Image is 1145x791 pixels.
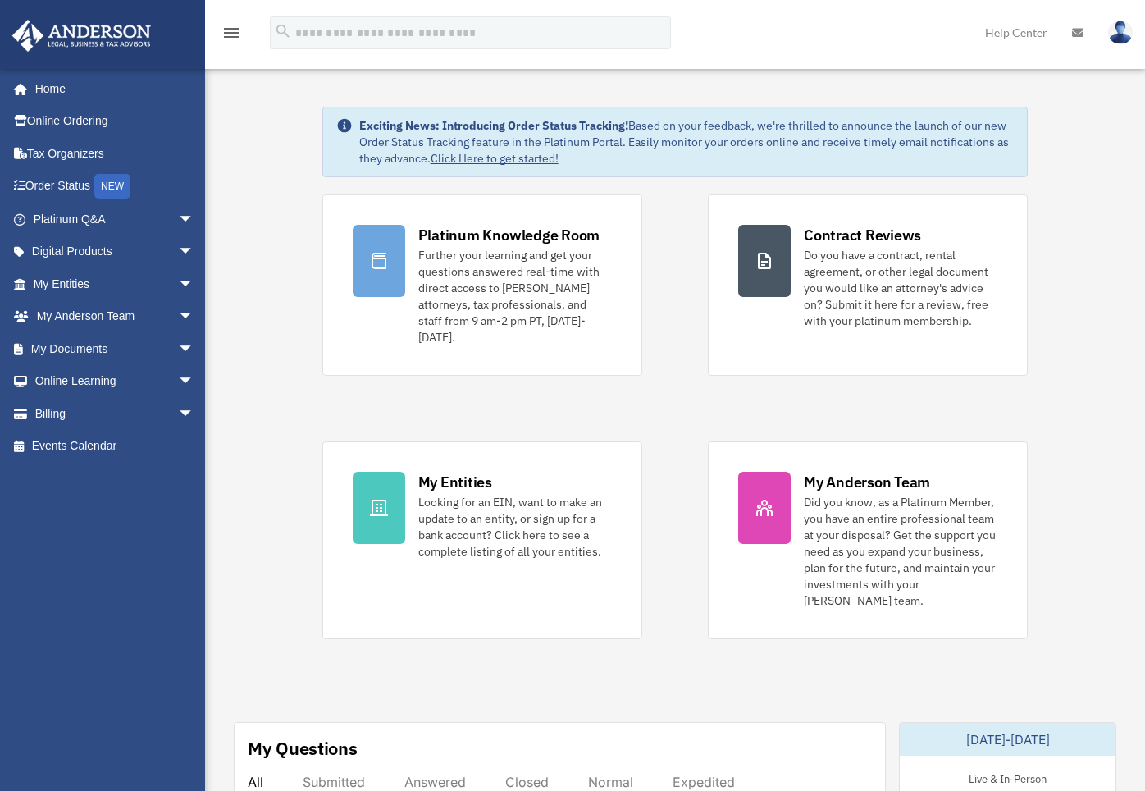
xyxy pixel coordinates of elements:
a: Online Learningarrow_drop_down [11,365,219,398]
a: Order StatusNEW [11,170,219,203]
a: Platinum Knowledge Room Further your learning and get your questions answered real-time with dire... [322,194,642,376]
span: arrow_drop_down [178,397,211,431]
span: arrow_drop_down [178,300,211,334]
a: Events Calendar [11,430,219,463]
a: My Anderson Team Did you know, as a Platinum Member, you have an entire professional team at your... [708,441,1028,639]
span: arrow_drop_down [178,365,211,399]
span: arrow_drop_down [178,203,211,236]
div: My Anderson Team [804,472,930,492]
div: Platinum Knowledge Room [418,225,600,245]
a: menu [221,29,241,43]
div: My Entities [418,472,492,492]
div: NEW [94,174,130,199]
a: Home [11,72,211,105]
img: Anderson Advisors Platinum Portal [7,20,156,52]
a: Online Ordering [11,105,219,138]
i: search [274,22,292,40]
a: My Documentsarrow_drop_down [11,332,219,365]
a: Digital Productsarrow_drop_down [11,235,219,268]
span: arrow_drop_down [178,267,211,301]
a: My Entities Looking for an EIN, want to make an update to an entity, or sign up for a bank accoun... [322,441,642,639]
strong: Exciting News: Introducing Order Status Tracking! [359,118,628,133]
div: Closed [505,774,549,790]
div: Did you know, as a Platinum Member, you have an entire professional team at your disposal? Get th... [804,494,997,609]
a: Contract Reviews Do you have a contract, rental agreement, or other legal document you would like... [708,194,1028,376]
a: My Anderson Teamarrow_drop_down [11,300,219,333]
div: Normal [588,774,633,790]
a: My Entitiesarrow_drop_down [11,267,219,300]
div: Based on your feedback, we're thrilled to announce the launch of our new Order Status Tracking fe... [359,117,1015,167]
span: arrow_drop_down [178,235,211,269]
a: Billingarrow_drop_down [11,397,219,430]
div: Submitted [303,774,365,790]
div: Answered [404,774,466,790]
div: My Questions [248,736,358,761]
span: arrow_drop_down [178,332,211,366]
div: [DATE]-[DATE] [900,723,1115,756]
a: Platinum Q&Aarrow_drop_down [11,203,219,235]
div: Do you have a contract, rental agreement, or other legal document you would like an attorney's ad... [804,247,997,329]
div: Looking for an EIN, want to make an update to an entity, or sign up for a bank account? Click her... [418,494,612,560]
div: All [248,774,263,790]
div: Expedited [673,774,735,790]
img: User Pic [1108,21,1133,44]
i: menu [221,23,241,43]
div: Contract Reviews [804,225,921,245]
div: Live & In-Person [956,769,1060,786]
a: Tax Organizers [11,137,219,170]
div: Further your learning and get your questions answered real-time with direct access to [PERSON_NAM... [418,247,612,345]
a: Click Here to get started! [431,151,559,166]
